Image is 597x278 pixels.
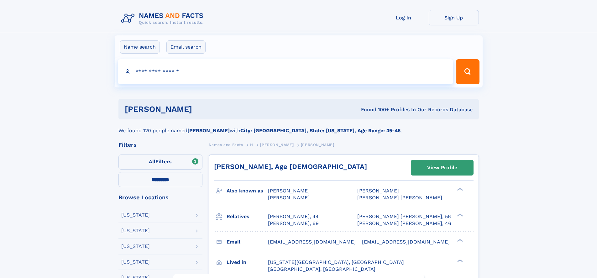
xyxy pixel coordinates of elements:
b: [PERSON_NAME] [187,128,230,134]
div: ❯ [456,187,463,191]
span: [PERSON_NAME] [260,143,294,147]
span: [US_STATE][GEOGRAPHIC_DATA], [GEOGRAPHIC_DATA] [268,259,404,265]
span: [PERSON_NAME] [268,195,310,201]
div: ❯ [456,238,463,242]
h3: Relatives [227,211,268,222]
a: [PERSON_NAME], Age [DEMOGRAPHIC_DATA] [214,163,367,170]
span: [PERSON_NAME] [357,188,399,194]
span: H [250,143,253,147]
a: Sign Up [429,10,479,25]
a: [PERSON_NAME], 69 [268,220,319,227]
div: [US_STATE] [121,244,150,249]
a: Log In [379,10,429,25]
button: Search Button [456,59,479,84]
div: We found 120 people named with . [118,119,479,134]
a: H [250,141,253,149]
span: [GEOGRAPHIC_DATA], [GEOGRAPHIC_DATA] [268,266,375,272]
label: Email search [166,40,206,54]
b: City: [GEOGRAPHIC_DATA], State: [US_STATE], Age Range: 35-45 [240,128,401,134]
img: Logo Names and Facts [118,10,209,27]
h3: Also known as [227,186,268,196]
a: [PERSON_NAME] [260,141,294,149]
a: Names and Facts [209,141,243,149]
span: [PERSON_NAME] [PERSON_NAME] [357,195,442,201]
div: [US_STATE] [121,212,150,218]
label: Filters [118,155,202,170]
div: ❯ [456,259,463,263]
span: All [149,159,155,165]
div: Browse Locations [118,195,202,200]
input: search input [118,59,453,84]
div: ❯ [456,213,463,217]
div: Filters [118,142,202,148]
div: [US_STATE] [121,260,150,265]
a: [PERSON_NAME] [PERSON_NAME], 46 [357,220,451,227]
h3: Lived in [227,257,268,268]
label: Name search [120,40,160,54]
div: [US_STATE] [121,228,150,233]
div: View Profile [427,160,457,175]
a: [PERSON_NAME] [PERSON_NAME], 56 [357,213,451,220]
span: [EMAIL_ADDRESS][DOMAIN_NAME] [362,239,450,245]
a: View Profile [411,160,473,175]
span: [PERSON_NAME] [301,143,334,147]
h3: Email [227,237,268,247]
div: Found 100+ Profiles In Our Records Database [276,106,473,113]
h1: [PERSON_NAME] [125,105,277,113]
span: [PERSON_NAME] [268,188,310,194]
a: [PERSON_NAME], 44 [268,213,319,220]
span: [EMAIL_ADDRESS][DOMAIN_NAME] [268,239,356,245]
